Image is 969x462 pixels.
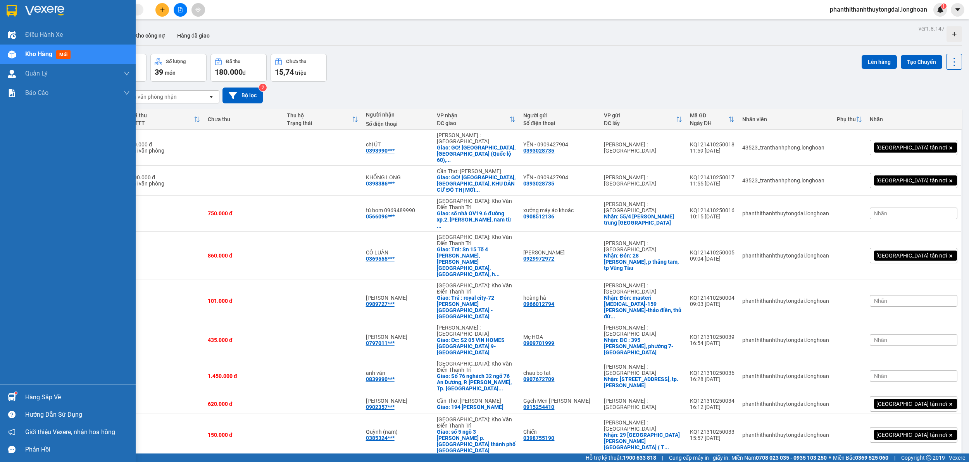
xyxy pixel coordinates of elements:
span: ... [498,385,503,392]
img: icon-new-feature [937,6,944,13]
span: Miền Nam [731,453,827,462]
span: ... [495,271,500,277]
button: Kho công nợ [128,26,171,45]
div: KQ121410250005 [690,249,735,256]
div: anh văn [366,370,429,376]
span: 15,74 [275,67,294,77]
span: | [894,453,895,462]
strong: 0369 525 060 [855,455,888,461]
div: Trạng thái [287,120,352,126]
button: Tạo Chuyến [901,55,942,69]
div: KQ121410250018 [690,141,735,148]
span: | [662,453,663,462]
img: warehouse-icon [8,50,16,58]
span: down [124,90,130,96]
span: mới [56,50,71,59]
div: Nhận: 29 đường Ngô Quang Huy phường Thảo Điền Q2 ( TP Thủ Đức) gần hồ bơi Thảo Điền và phia tay p... [604,432,682,450]
div: phanthithanhthuytongdai.longhoan [742,252,829,259]
span: ⚪️ [829,456,831,459]
div: Quỳnh (nam) [366,429,429,435]
div: Người nhận [366,112,429,118]
div: [GEOGRAPHIC_DATA]: Kho Văn Điển Thanh Trì [437,198,516,210]
span: phanthithanhthuytongdai.longhoan [824,5,933,14]
div: 150.000 đ [208,432,279,438]
div: [GEOGRAPHIC_DATA]: Kho Văn Điển Thanh Trì [437,416,516,429]
div: Số điện thoại [523,120,596,126]
div: VP gửi [604,112,676,119]
div: tú bom 0969489990 [366,207,429,213]
button: file-add [174,3,187,17]
div: [GEOGRAPHIC_DATA]: Kho Văn Điển Thanh Trì [437,282,516,295]
div: phanthithanhthuytongdai.longhoan [742,432,829,438]
span: ... [610,313,615,319]
div: [PERSON_NAME] : [GEOGRAPHIC_DATA] [604,201,682,213]
span: Miền Bắc [833,453,888,462]
sup: 1 [15,392,17,394]
button: plus [155,3,169,17]
div: 16:28 [DATE] [690,376,735,382]
span: Nhãn [874,298,887,304]
div: 0908512136 [523,213,554,220]
img: warehouse-icon [8,393,16,401]
div: Nhận: 55/4 cao văn ngọc phú trung tân phú [604,213,682,226]
div: Chiến [523,429,596,435]
span: down [124,70,130,77]
div: Giao: GO! CẦN THƠ - Lô, Số 1, KHU DÂN CƯ ĐÔ THỊ MỚI HƯNG PHÚ, Cái Răng, Cần Thơ [437,174,516,193]
div: 0907672709 [523,376,554,382]
span: Cung cấp máy in - giấy in: [669,453,729,462]
div: phanthithanhthuytongdai.longhoan [742,401,829,407]
th: Toggle SortBy [686,109,738,130]
div: [PERSON_NAME] : [GEOGRAPHIC_DATA] [604,419,682,432]
button: caret-down [951,3,964,17]
div: Giao: số nhà OV19.6 đường xp.2, xuân phương, nam từ liêm, hà nội [437,210,516,229]
div: Gạch Men Hải Minh [523,398,596,404]
span: 1 [942,3,945,9]
div: 43523_tranthanhphong.longhoan [742,177,829,184]
span: Hỗ trợ kỹ thuật: [586,453,656,462]
div: Người gửi [523,112,596,119]
div: KQ121310250033 [690,429,735,435]
div: xưởng máy áo khoác [523,207,596,213]
span: [GEOGRAPHIC_DATA] tận nơi [876,252,947,259]
div: 09:04 [DATE] [690,256,735,262]
div: YẾN - 0909427904 [523,141,596,148]
div: [PERSON_NAME] : [GEOGRAPHIC_DATA] [604,364,682,376]
img: solution-icon [8,89,16,97]
div: [PERSON_NAME] : [GEOGRAPHIC_DATA] [604,240,682,252]
div: ANH SƠN [366,398,429,404]
div: Thu hộ [287,112,352,119]
button: Chưa thu15,74 triệu [271,54,327,82]
div: Nhận: Số 80 đường HT44 , Hiệp Thành, quận 12, tp. Hồ Chí Minh [604,376,682,388]
div: Tại văn phòng [131,148,200,154]
div: Phụ thu [837,116,856,122]
th: Toggle SortBy [283,109,362,130]
span: Báo cáo [25,88,48,98]
div: VP nhận [437,112,509,119]
button: Số lượng39món [150,54,207,82]
span: copyright [926,455,931,460]
div: [PERSON_NAME] : [GEOGRAPHIC_DATA] [604,141,682,154]
th: Toggle SortBy [833,109,866,130]
span: ... [664,444,669,450]
span: [GEOGRAPHIC_DATA] tận nơi [876,177,947,184]
div: 860.000 đ [208,252,279,259]
th: Toggle SortBy [127,109,204,130]
div: Mã GD [690,112,728,119]
span: ... [437,223,441,229]
div: 0909701999 [523,340,554,346]
div: Số điện thoại [366,121,429,127]
span: món [165,70,176,76]
div: 11:55 [DATE] [690,180,735,187]
div: Chưa thu [286,59,306,64]
div: Giao: Số 76 nghách 32 ngõ 76 An Dương, P. Hồng Hà, Tp. Hà Nội [437,373,516,392]
div: NGUYỄN TIẾN THƯỜNG [523,249,596,256]
div: 80.000 đ [131,141,200,148]
div: [GEOGRAPHIC_DATA]: Kho Văn Điển Thanh Trì [437,361,516,373]
strong: 1900 633 818 [623,455,656,461]
div: ver 1.8.147 [919,24,945,33]
div: Phản hồi [25,444,130,455]
div: 15:57 [DATE] [690,435,735,441]
div: Ngày ĐH [690,120,728,126]
div: chị ÚT [366,141,429,148]
span: aim [195,7,201,12]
